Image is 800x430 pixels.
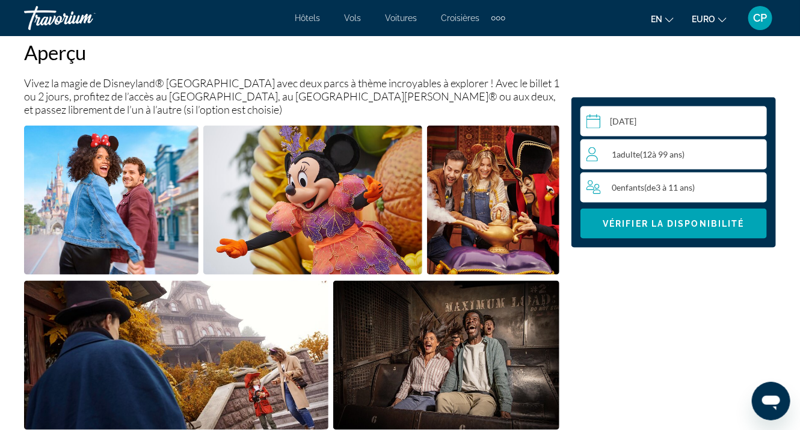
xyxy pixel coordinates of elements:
[24,125,198,275] button: Ouvrir le curseur d’image en plein écran
[491,8,505,28] button: Éléments de navigation supplémentaires
[603,219,745,229] span: Vérifier la disponibilité
[24,2,144,34] a: Travorium
[441,13,479,23] a: Croisières
[385,13,417,23] a: Voitures
[647,182,656,192] span: de
[692,10,727,28] button: Changer de devise
[642,149,652,159] span: 12
[651,14,662,24] span: en
[580,209,767,239] button: Vérifier la disponibilité
[617,149,640,159] span: Adulte
[612,182,617,192] font: 0
[612,149,617,159] font: 1
[295,13,320,23] a: Hôtels
[203,125,423,275] button: Ouvrir le curseur d’image en plein écran
[640,149,685,159] span: ( à 99 ans)
[427,125,559,275] button: Ouvrir le curseur d’image en plein écran
[617,182,644,192] span: Enfants
[24,76,559,116] p: Vivez la magie de Disneyland® [GEOGRAPHIC_DATA] avec deux parcs à thème incroyables à explorer ! ...
[752,382,790,420] iframe: Bouton de lancement de la fenêtre de messagerie
[692,14,715,24] span: EURO
[24,40,559,64] h2: Aperçu
[644,182,695,192] span: ( 3 à 11 ans)
[745,5,776,31] button: Menu utilisateur
[344,13,361,23] a: Vols
[580,140,767,203] button: Voyageurs : 1 adulte, 0 enfant
[754,12,768,24] span: CP
[651,10,674,28] button: Changer la langue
